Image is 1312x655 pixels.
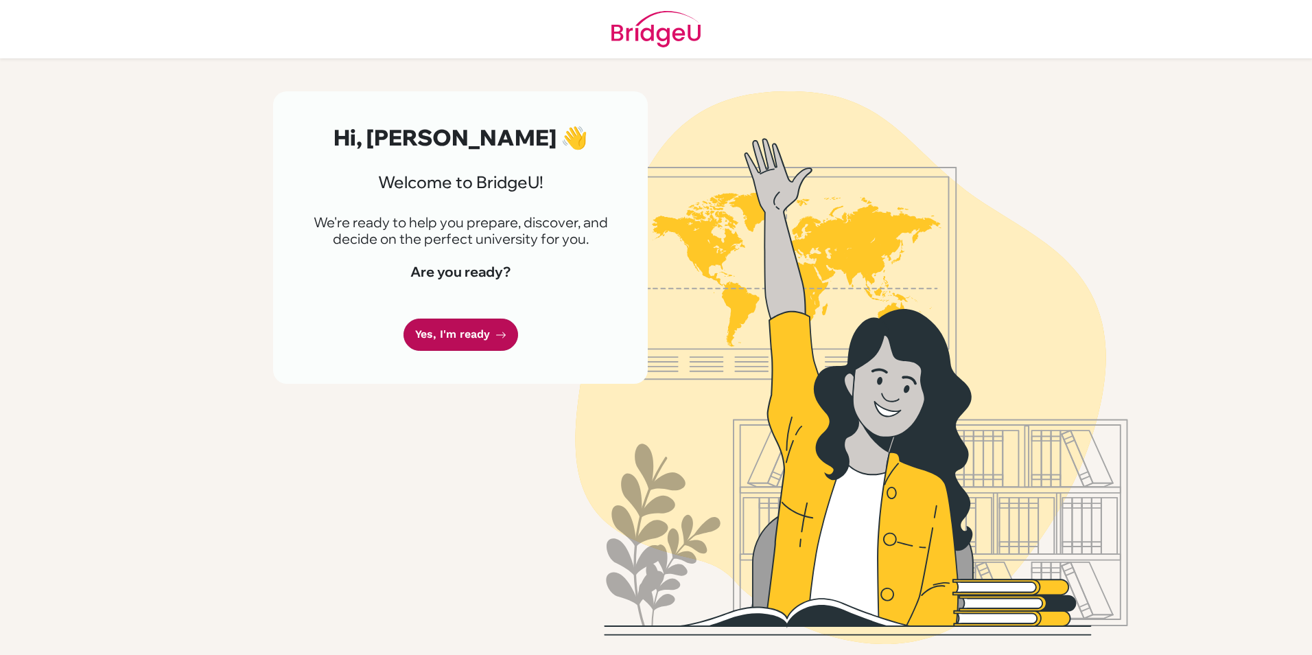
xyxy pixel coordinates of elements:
h4: Are you ready? [306,264,615,280]
p: We're ready to help you prepare, discover, and decide on the perfect university for you. [306,214,615,247]
a: Yes, I'm ready [403,319,518,351]
img: Welcome to Bridge U [460,91,1243,644]
h2: Hi, [PERSON_NAME] 👋 [306,124,615,150]
h3: Welcome to BridgeU! [306,172,615,192]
